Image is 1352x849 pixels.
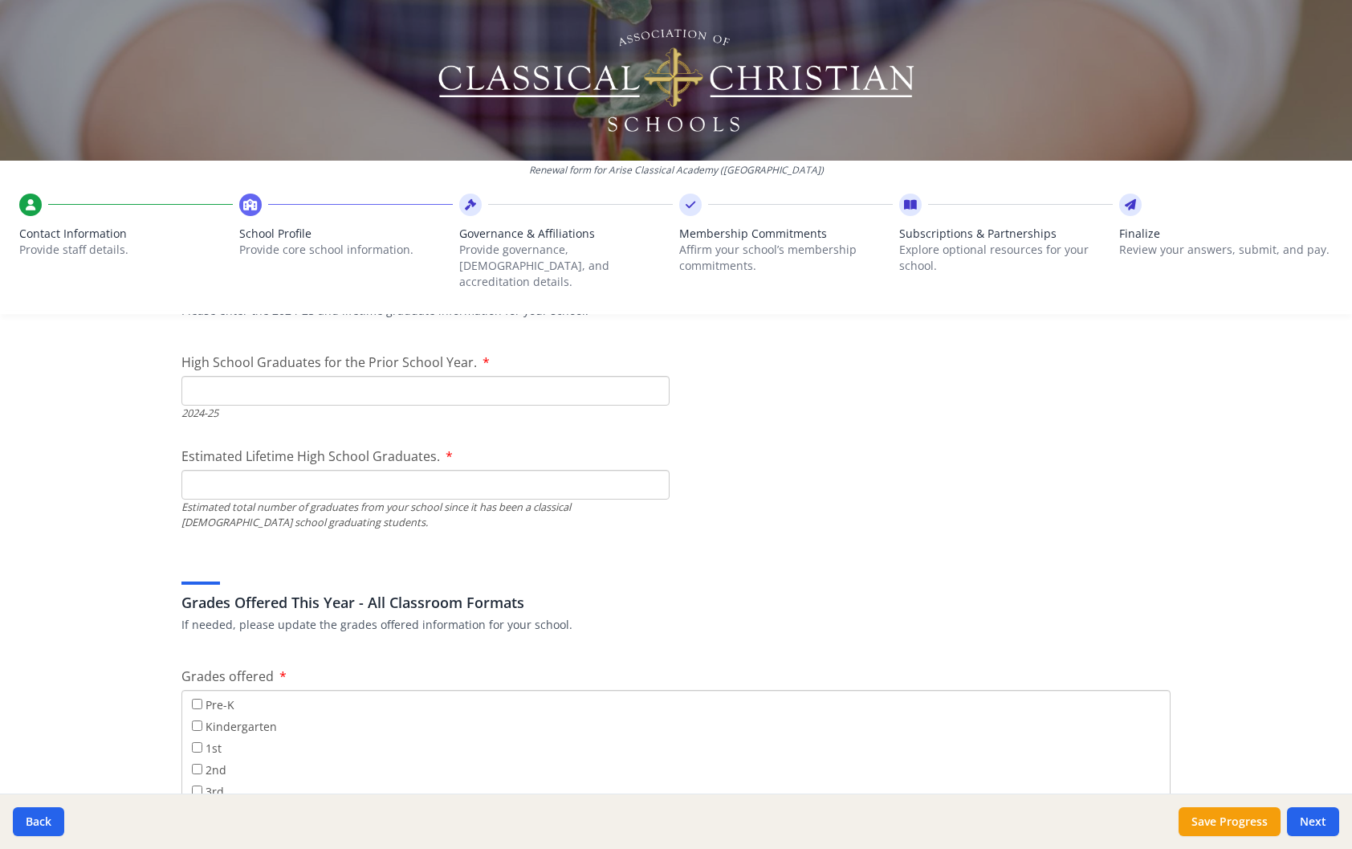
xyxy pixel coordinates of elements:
[679,226,893,242] span: Membership Commitments
[192,696,234,713] label: Pre-K
[181,353,477,371] span: High School Graduates for the Prior School Year.
[1287,807,1339,836] button: Next
[239,242,453,258] p: Provide core school information.
[192,699,202,709] input: Pre-K
[436,24,917,137] img: Logo
[1119,242,1333,258] p: Review your answers, submit, and pay.
[13,807,64,836] button: Back
[19,226,233,242] span: Contact Information
[899,226,1113,242] span: Subscriptions & Partnerships
[19,242,233,258] p: Provide staff details.
[899,242,1113,274] p: Explore optional resources for your school.
[192,739,222,757] label: 1st
[181,447,440,465] span: Estimated Lifetime High School Graduates.
[459,242,673,290] p: Provide governance, [DEMOGRAPHIC_DATA], and accreditation details.
[181,406,670,421] div: 2024-25
[192,761,226,778] label: 2nd
[239,226,453,242] span: School Profile
[192,720,202,731] input: Kindergarten
[192,764,202,774] input: 2nd
[181,617,1171,633] p: If needed, please update the grades offered information for your school.
[679,242,893,274] p: Affirm your school’s membership commitments.
[181,591,1171,614] h3: Grades Offered This Year - All Classroom Formats
[192,782,224,800] label: 3rd
[181,500,670,530] div: Estimated total number of graduates from your school since it has been a classical [DEMOGRAPHIC_D...
[181,667,274,685] span: Grades offered
[192,786,202,796] input: 3rd
[192,717,277,735] label: Kindergarten
[1179,807,1281,836] button: Save Progress
[1119,226,1333,242] span: Finalize
[192,742,202,753] input: 1st
[459,226,673,242] span: Governance & Affiliations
